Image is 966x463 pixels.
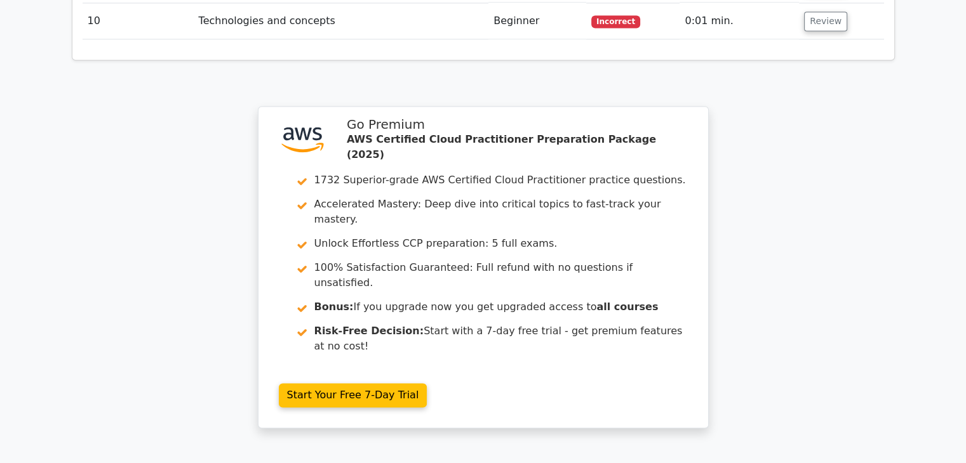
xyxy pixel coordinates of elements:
td: 10 [83,3,194,39]
td: Technologies and concepts [194,3,489,39]
td: 0:01 min. [680,3,799,39]
button: Review [804,11,847,31]
span: Incorrect [591,15,640,28]
a: Start Your Free 7-Day Trial [279,383,427,407]
td: Beginner [488,3,586,39]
